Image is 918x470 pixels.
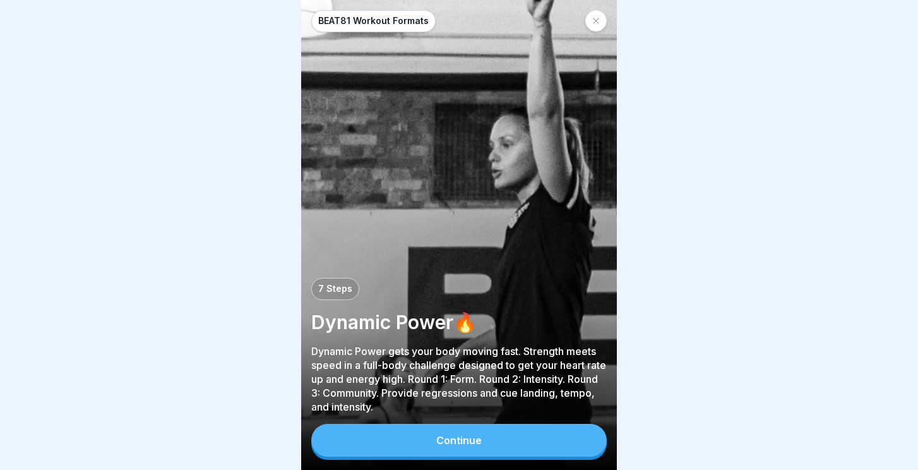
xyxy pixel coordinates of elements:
button: Continue [311,424,607,457]
p: BEAT81 Workout Formats [318,16,429,27]
p: 7 Steps [318,284,352,294]
div: Continue [436,435,482,446]
p: Dynamic Power gets your body moving fast. Strength meets speed in a full-body challenge designed ... [311,344,607,414]
p: Dynamic Power🔥 [311,310,607,334]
